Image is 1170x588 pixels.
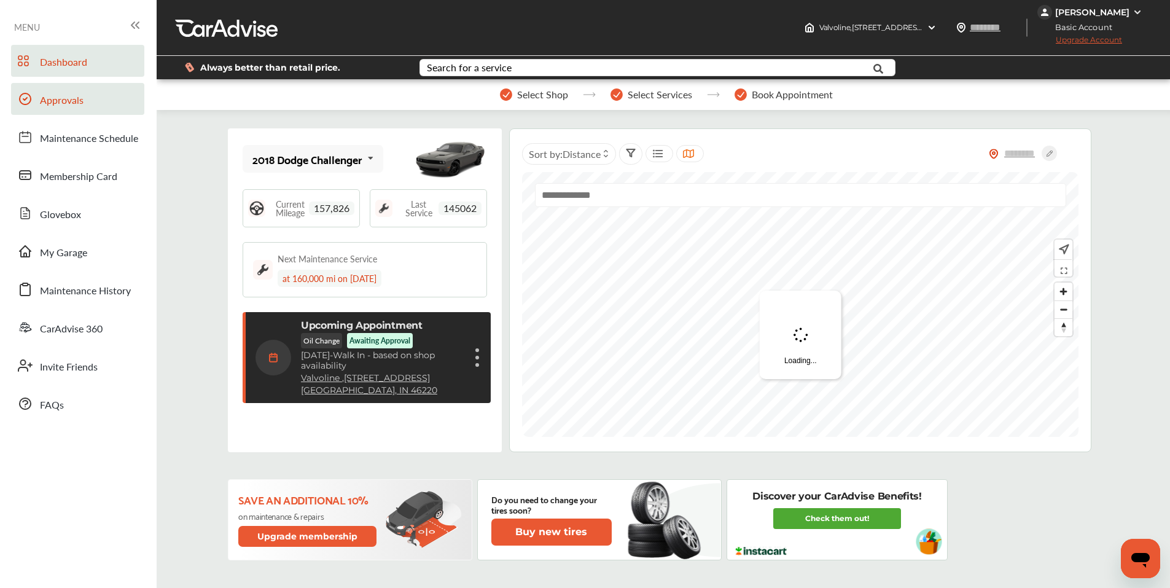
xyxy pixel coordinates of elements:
[40,55,87,71] span: Dashboard
[301,385,437,396] a: [GEOGRAPHIC_DATA], IN 46220
[11,159,144,191] a: Membership Card
[1055,7,1129,18] div: [PERSON_NAME]
[628,89,692,100] span: Select Services
[819,23,1038,32] span: Valvoline , [STREET_ADDRESS] [GEOGRAPHIC_DATA] , IN 46220
[1056,243,1069,256] img: recenter.ce011a49.svg
[626,476,708,563] img: new-tire.a0c7fe23.svg
[1037,35,1122,50] span: Upgrade Account
[330,350,333,361] span: -
[517,89,568,100] span: Select Shop
[735,88,747,101] img: stepper-checkmark.b5569197.svg
[238,493,379,506] p: Save an additional 10%
[40,283,131,299] span: Maintenance History
[563,147,601,161] span: Distance
[1055,319,1072,336] span: Reset bearing to north
[989,149,999,159] img: location_vector_orange.38f05af8.svg
[927,23,937,33] img: header-down-arrow.9dd2ce7d.svg
[11,235,144,267] a: My Garage
[427,63,512,73] div: Search for a service
[752,490,921,503] p: Discover your CarAdvise Benefits!
[439,202,482,215] span: 145062
[413,131,487,187] img: mobile_12232_st0640_046.jpg
[11,312,144,343] a: CarAdvise 360
[248,200,265,217] img: steering_logo
[309,202,354,215] span: 157,826
[583,92,596,97] img: stepper-arrow.e24c07c6.svg
[1055,318,1072,336] button: Reset bearing to north
[11,83,144,115] a: Approvals
[707,92,720,97] img: stepper-arrow.e24c07c6.svg
[760,291,841,379] div: Loading...
[1039,21,1121,34] span: Basic Account
[773,508,901,529] a: Check them out!
[40,93,84,109] span: Approvals
[301,333,342,348] p: Oil Change
[40,207,81,223] span: Glovebox
[40,245,87,261] span: My Garage
[11,121,144,153] a: Maintenance Schedule
[1026,18,1028,37] img: header-divider.bc55588e.svg
[522,172,1078,437] canvas: Map
[610,88,623,101] img: stepper-checkmark.b5569197.svg
[1055,300,1072,318] button: Zoom out
[301,350,330,361] span: [DATE]
[40,321,103,337] span: CarAdvise 360
[375,200,392,217] img: maintenance_logo
[278,270,381,287] div: at 160,000 mi on [DATE]
[40,169,117,185] span: Membership Card
[301,350,464,371] p: Walk In - based on shop availability
[271,200,309,217] span: Current Mileage
[255,340,291,375] img: calendar-icon.35d1de04.svg
[40,131,138,147] span: Maintenance Schedule
[491,519,614,546] a: Buy new tires
[11,197,144,229] a: Glovebox
[734,547,789,555] img: instacart-logo.217963cc.svg
[253,260,273,280] img: maintenance_logo
[386,491,462,548] img: update-membership.81812027.svg
[500,88,512,101] img: stepper-checkmark.b5569197.svg
[238,511,379,521] p: on maintenance & repairs
[491,519,612,546] button: Buy new tires
[349,335,410,346] p: Awaiting Approval
[301,319,423,331] p: Upcoming Appointment
[1037,5,1052,20] img: jVpblrzwTbfkPYzPPzSLxeg0AAAAASUVORK5CYII=
[40,359,98,375] span: Invite Friends
[40,398,64,414] span: FAQs
[399,200,439,217] span: Last Service
[14,22,40,32] span: MENU
[916,528,942,555] img: instacart-vehicle.0979a191.svg
[491,494,612,515] p: Do you need to change your tires soon?
[752,89,833,100] span: Book Appointment
[11,45,144,77] a: Dashboard
[185,62,194,73] img: dollor_label_vector.a70140d1.svg
[11,350,144,382] a: Invite Friends
[529,147,601,161] span: Sort by :
[1055,301,1072,318] span: Zoom out
[301,373,430,383] a: Valvoline ,[STREET_ADDRESS]
[11,388,144,420] a: FAQs
[252,153,362,165] div: 2018 Dodge Challenger
[200,63,340,72] span: Always better than retail price.
[238,526,377,547] button: Upgrade membership
[1121,539,1160,578] iframe: Button to launch messaging window
[11,273,144,305] a: Maintenance History
[805,23,814,33] img: header-home-logo.8d720a4f.svg
[956,23,966,33] img: location_vector.a44bc228.svg
[1133,7,1142,17] img: WGsFRI8htEPBVLJbROoPRyZpYNWhNONpIPPETTm6eUC0GeLEiAAAAAElFTkSuQmCC
[278,253,377,265] div: Next Maintenance Service
[1055,283,1072,300] button: Zoom in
